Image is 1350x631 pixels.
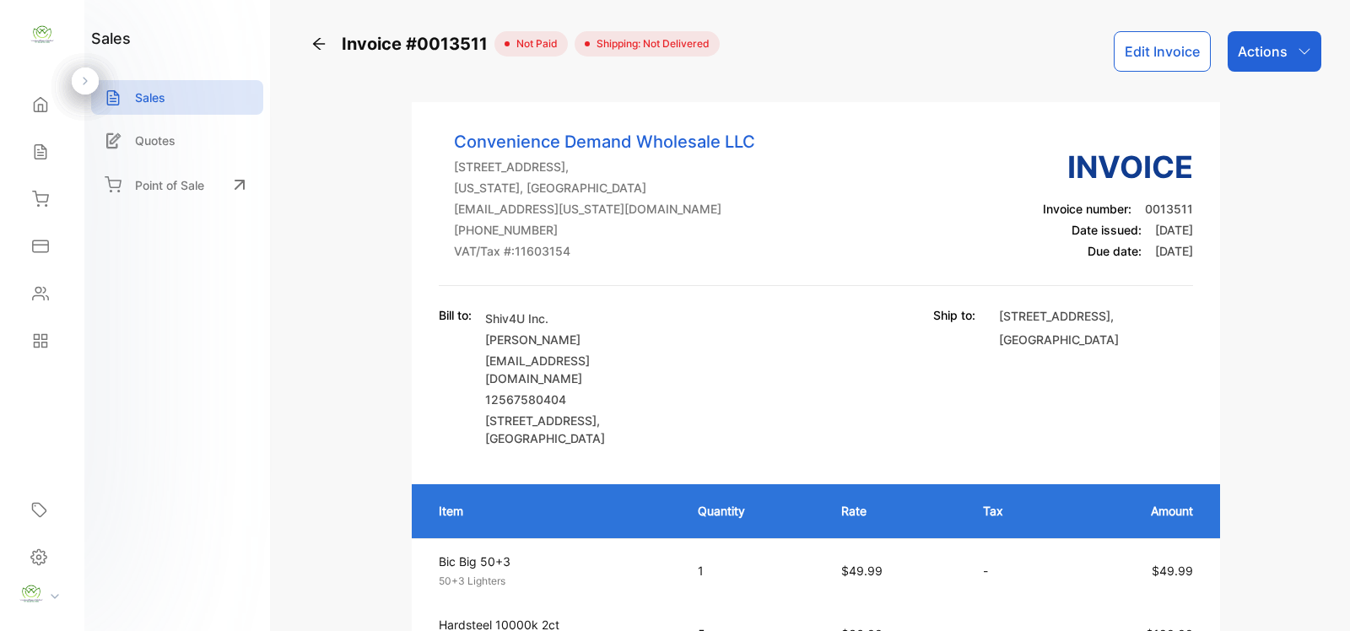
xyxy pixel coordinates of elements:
[1238,41,1288,62] p: Actions
[1114,31,1211,72] button: Edit Invoice
[135,132,175,149] p: Quotes
[342,31,494,57] span: Invoice #0013511
[1155,244,1193,258] span: [DATE]
[439,574,667,589] p: 50+3 Lighters
[439,502,664,520] p: Item
[1088,244,1142,258] span: Due date:
[841,502,949,520] p: Rate
[439,306,472,324] p: Bill to:
[1145,202,1193,216] span: 0013511
[999,309,1110,323] span: [STREET_ADDRESS]
[1079,502,1194,520] p: Amount
[91,80,263,115] a: Sales
[1043,202,1131,216] span: Invoice number:
[485,413,597,428] span: [STREET_ADDRESS]
[1228,31,1321,72] button: Actions
[1279,560,1350,631] iframe: LiveChat chat widget
[135,176,204,194] p: Point of Sale
[135,89,165,106] p: Sales
[454,242,755,260] p: VAT/Tax #: 11603154
[1072,223,1142,237] span: Date issued:
[590,36,710,51] span: Shipping: Not Delivered
[698,502,807,520] p: Quantity
[933,306,975,324] p: Ship to:
[1043,144,1193,190] h3: Invoice
[454,129,755,154] p: Convenience Demand Wholesale LLC
[19,581,44,607] img: profile
[454,200,755,218] p: [EMAIL_ADDRESS][US_STATE][DOMAIN_NAME]
[454,221,755,239] p: [PHONE_NUMBER]
[30,22,55,47] img: logo
[485,391,679,408] p: 12567580404
[91,166,263,203] a: Point of Sale
[454,158,755,175] p: [STREET_ADDRESS],
[983,502,1045,520] p: Tax
[485,352,679,387] p: [EMAIL_ADDRESS][DOMAIN_NAME]
[454,179,755,197] p: [US_STATE], [GEOGRAPHIC_DATA]
[1155,223,1193,237] span: [DATE]
[1152,564,1193,578] span: $49.99
[698,562,807,580] p: 1
[485,310,679,327] p: Shiv4U Inc.
[841,564,883,578] span: $49.99
[485,331,679,348] p: [PERSON_NAME]
[983,562,1045,580] p: -
[510,36,558,51] span: not paid
[91,27,131,50] h1: sales
[91,123,263,158] a: Quotes
[439,553,667,570] p: Bic Big 50+3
